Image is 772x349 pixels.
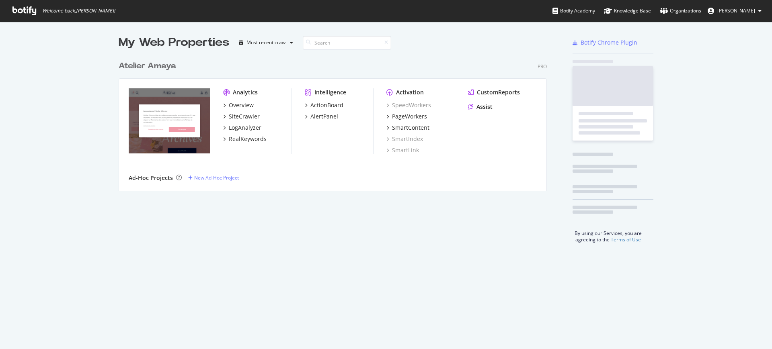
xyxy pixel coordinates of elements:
[386,112,427,120] a: PageWorkers
[314,88,346,96] div: Intelligence
[223,135,267,143] a: RealKeywords
[717,7,755,14] span: Adèle Chevalier
[305,101,343,109] a: ActionBoard
[188,174,239,181] a: New Ad-Hoc Project
[229,112,260,120] div: SiteCrawler
[229,101,254,109] div: Overview
[701,4,768,17] button: [PERSON_NAME]
[563,226,653,243] div: By using our Services, you are agreeing to the
[223,112,260,120] a: SiteCrawler
[611,236,641,243] a: Terms of Use
[229,124,261,132] div: LogAnalyzer
[229,135,267,143] div: RealKeywords
[310,112,338,120] div: AlertPanel
[392,112,427,120] div: PageWorkers
[305,112,338,120] a: AlertPanel
[468,103,493,111] a: Assist
[386,146,419,154] a: SmartLink
[477,88,520,96] div: CustomReports
[129,88,210,153] img: atelier-amaya.com
[223,124,261,132] a: LogAnalyzer
[303,36,391,50] input: Search
[246,40,287,45] div: Most recent crawl
[386,124,429,132] a: SmartContent
[119,60,176,72] div: Atelier Amaya
[119,35,229,51] div: My Web Properties
[660,7,701,15] div: Organizations
[386,101,431,109] a: SpeedWorkers
[581,39,637,47] div: Botify Chrome Plugin
[119,60,179,72] a: Atelier Amaya
[386,135,423,143] a: SmartIndex
[573,39,637,47] a: Botify Chrome Plugin
[233,88,258,96] div: Analytics
[538,63,547,70] div: Pro
[476,103,493,111] div: Assist
[223,101,254,109] a: Overview
[468,88,520,96] a: CustomReports
[129,174,173,182] div: Ad-Hoc Projects
[194,174,239,181] div: New Ad-Hoc Project
[310,101,343,109] div: ActionBoard
[604,7,651,15] div: Knowledge Base
[119,51,553,191] div: grid
[236,36,296,49] button: Most recent crawl
[396,88,424,96] div: Activation
[42,8,115,14] span: Welcome back, [PERSON_NAME] !
[392,124,429,132] div: SmartContent
[552,7,595,15] div: Botify Academy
